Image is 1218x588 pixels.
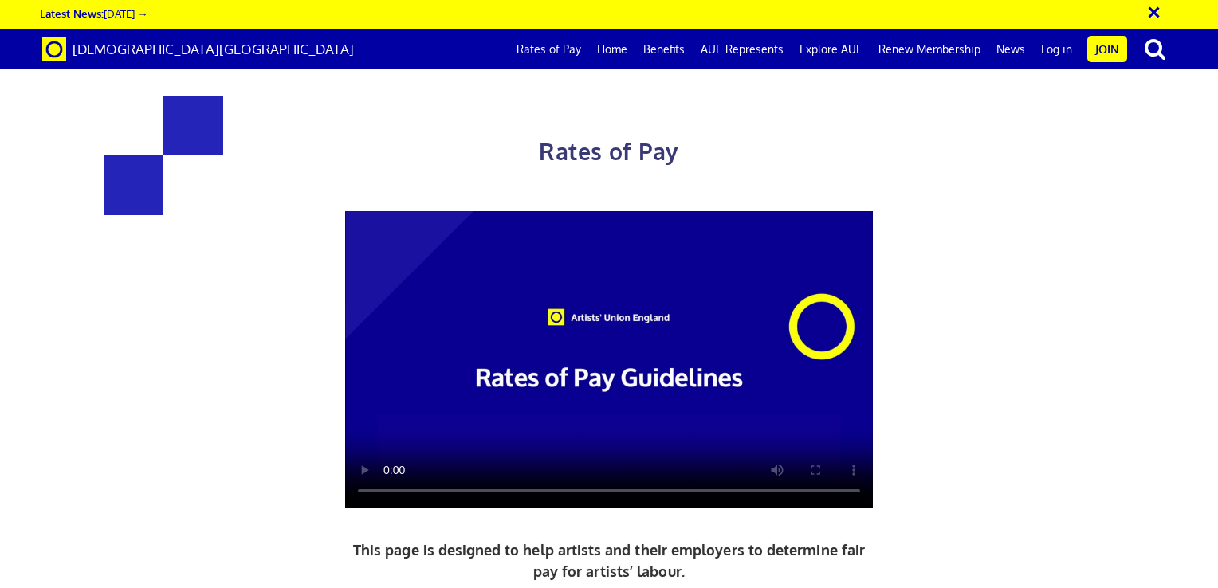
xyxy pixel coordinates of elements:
[589,29,635,69] a: Home
[1087,36,1127,62] a: Join
[988,29,1033,69] a: News
[30,29,366,69] a: Brand [DEMOGRAPHIC_DATA][GEOGRAPHIC_DATA]
[1130,32,1180,65] button: search
[539,137,678,166] span: Rates of Pay
[870,29,988,69] a: Renew Membership
[693,29,792,69] a: AUE Represents
[792,29,870,69] a: Explore AUE
[635,29,693,69] a: Benefits
[40,6,147,20] a: Latest News:[DATE] →
[73,41,354,57] span: [DEMOGRAPHIC_DATA][GEOGRAPHIC_DATA]
[509,29,589,69] a: Rates of Pay
[40,6,104,20] strong: Latest News:
[1033,29,1080,69] a: Log in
